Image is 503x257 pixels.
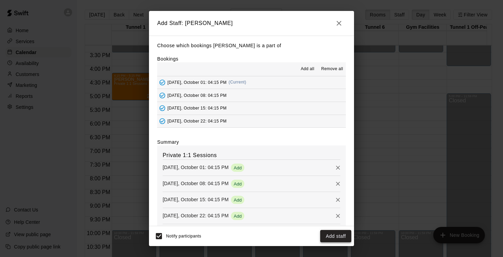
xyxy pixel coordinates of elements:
p: [DATE], October 15: 04:15 PM [163,196,229,203]
button: Added - Collect Payment [157,116,167,126]
span: Add all [301,66,314,73]
label: Summary [157,139,179,145]
span: Remove all [321,66,343,73]
button: Added - Collect Payment[DATE], October 08: 04:15 PM [157,89,346,102]
button: Remove [333,163,343,173]
button: Add all [297,64,318,75]
button: Added - Collect Payment [157,77,167,88]
span: Add [231,197,244,203]
button: Added - Collect Payment [157,103,167,113]
h2: Add Staff: [PERSON_NAME] [149,11,354,36]
button: Added - Collect Payment[DATE], October 15: 04:15 PM [157,102,346,115]
span: (Current) [229,80,246,85]
span: [DATE], October 08: 04:15 PM [167,93,227,98]
span: Add [231,214,244,219]
span: Add [231,165,244,170]
span: [DATE], October 01: 04:15 PM [167,80,227,85]
span: Notify participants [166,234,201,239]
h6: Private 1:1 Sessions [163,151,340,160]
button: Remove [333,211,343,221]
button: Added - Collect Payment [157,90,167,101]
button: Remove [333,179,343,189]
button: Added - Collect Payment[DATE], October 22: 04:15 PM [157,115,346,128]
button: Remove all [318,64,346,75]
span: Add [231,181,244,187]
button: Remove [333,195,343,205]
span: [DATE], October 22: 04:15 PM [167,118,227,123]
p: [DATE], October 22: 04:15 PM [163,212,229,219]
button: Add staff [320,230,351,243]
button: Added - Collect Payment[DATE], October 01: 04:15 PM(Current) [157,76,346,89]
p: [DATE], October 01: 04:15 PM [163,164,229,171]
p: [DATE], October 08: 04:15 PM [163,180,229,187]
span: [DATE], October 15: 04:15 PM [167,106,227,111]
p: Choose which bookings [PERSON_NAME] is a part of [157,41,346,50]
label: Bookings [157,56,178,62]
